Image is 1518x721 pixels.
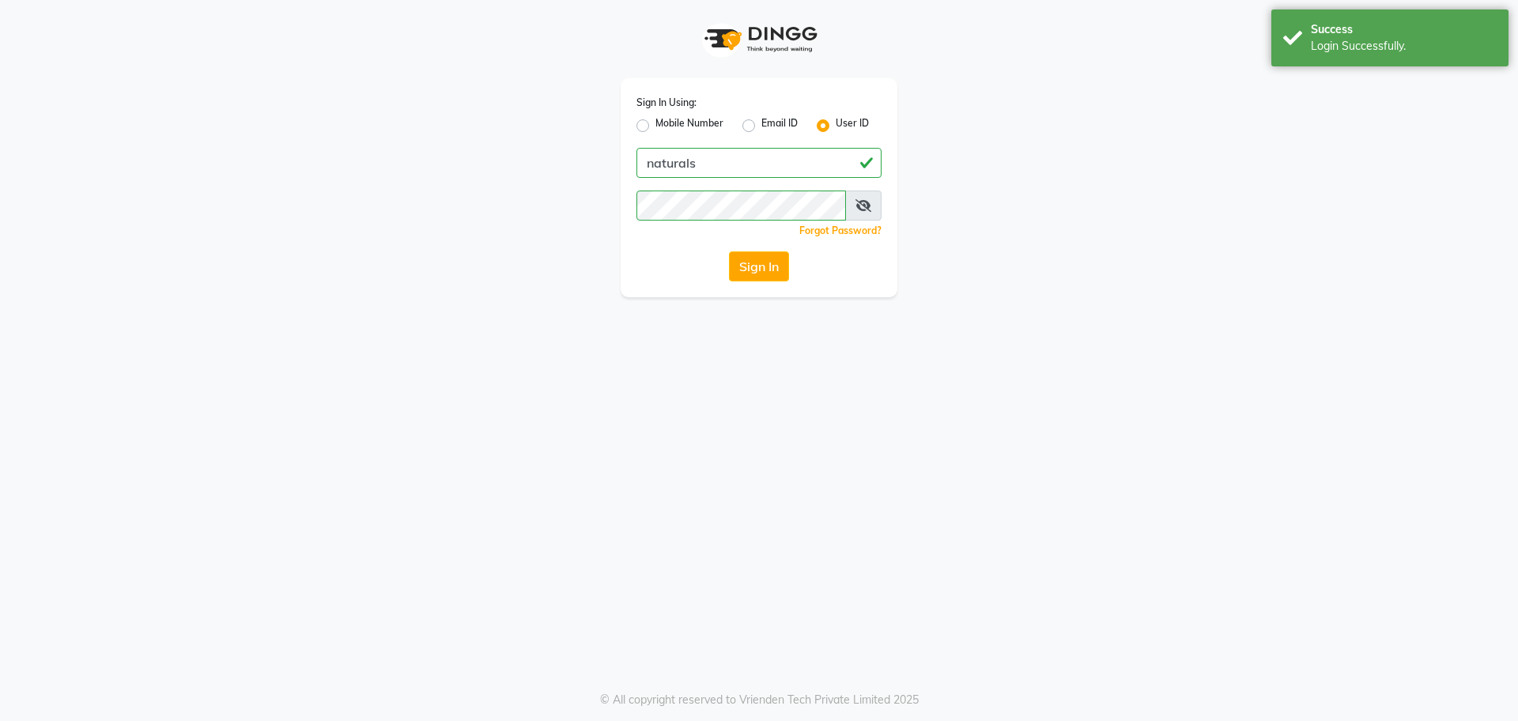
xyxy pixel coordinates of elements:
a: Forgot Password? [799,225,882,236]
div: Login Successfully. [1311,38,1497,55]
div: Success [1311,21,1497,38]
label: Mobile Number [655,116,723,135]
label: Sign In Using: [636,96,697,110]
img: logo1.svg [696,16,822,62]
button: Sign In [729,251,789,281]
label: User ID [836,116,869,135]
input: Username [636,148,882,178]
label: Email ID [761,116,798,135]
input: Username [636,191,846,221]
